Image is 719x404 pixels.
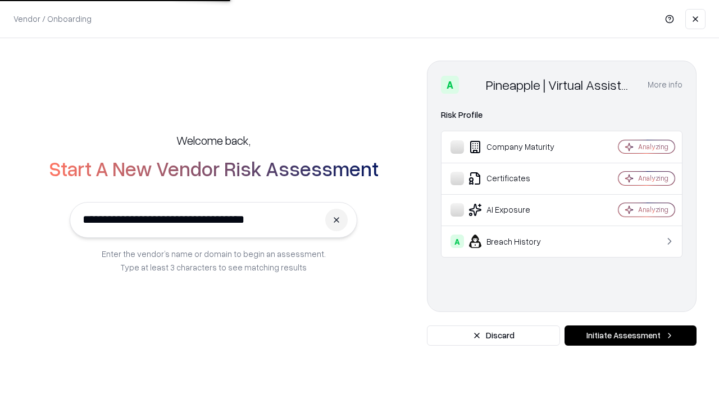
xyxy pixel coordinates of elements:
[450,140,585,154] div: Company Maturity
[102,247,326,274] p: Enter the vendor’s name or domain to begin an assessment. Type at least 3 characters to see match...
[427,325,560,346] button: Discard
[49,157,379,180] h2: Start A New Vendor Risk Assessment
[450,172,585,185] div: Certificates
[450,235,585,248] div: Breach History
[441,108,682,122] div: Risk Profile
[648,75,682,95] button: More info
[176,132,251,148] h5: Welcome back,
[565,325,697,346] button: Initiate Assessment
[441,76,459,94] div: A
[638,173,668,183] div: Analyzing
[486,76,634,94] div: Pineapple | Virtual Assistant Agency
[638,142,668,151] div: Analyzing
[463,76,481,94] img: Pineapple | Virtual Assistant Agency
[638,205,668,214] div: Analyzing
[450,203,585,217] div: AI Exposure
[13,13,92,25] p: Vendor / Onboarding
[450,235,464,248] div: A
